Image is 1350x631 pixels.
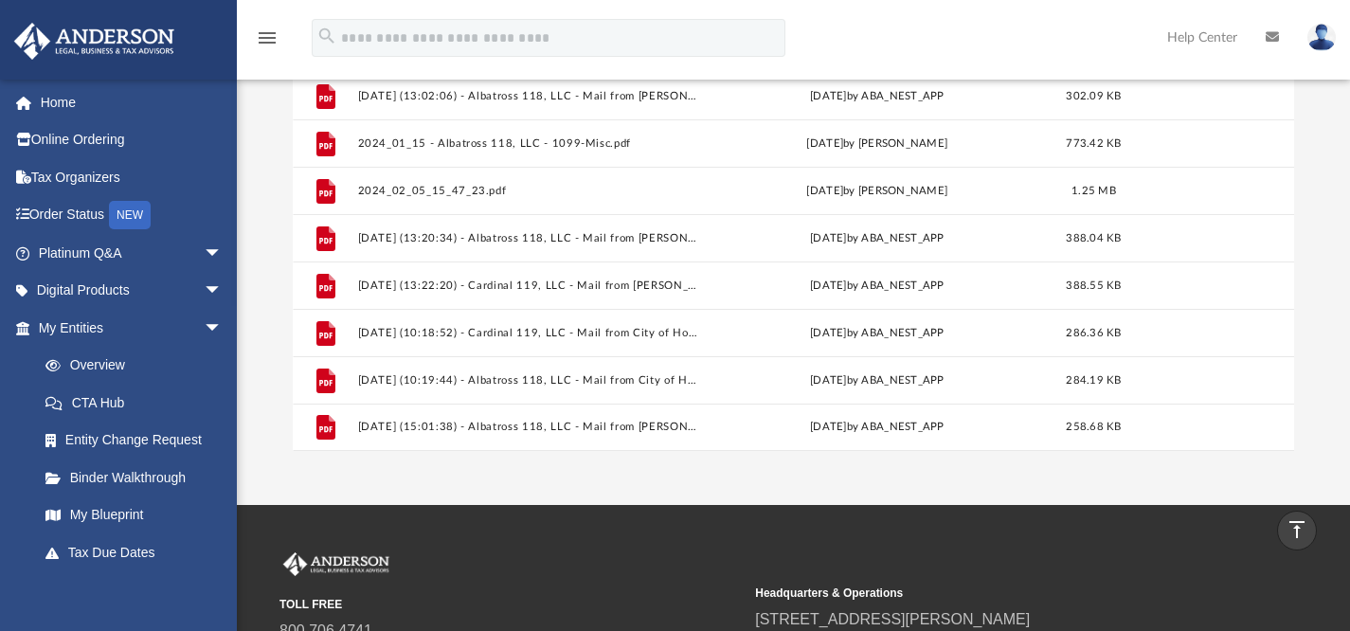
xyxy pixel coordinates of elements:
[707,87,1048,104] div: [DATE] by ABA_NEST_APP
[707,277,1048,294] div: [DATE] by ABA_NEST_APP
[316,26,337,46] i: search
[1071,185,1116,195] span: 1.25 MB
[1066,327,1121,337] span: 286.36 KB
[13,196,251,235] a: Order StatusNEW
[13,272,251,310] a: Digital Productsarrow_drop_down
[27,459,251,496] a: Binder Walkthrough
[707,419,1048,436] div: [DATE] by ABA_NEST_APP
[357,136,698,149] button: 2024_01_15 - Albatross 118, LLC - 1099-Misc.pdf
[357,421,698,433] button: [DATE] (15:01:38) - Albatross 118, LLC - Mail from [PERSON_NAME].pdf
[256,27,279,49] i: menu
[27,347,251,385] a: Overview
[357,326,698,338] button: [DATE] (10:18:52) - Cardinal 119, LLC - Mail from City of Hopewell REAL ESTATE ASSESSOR'S OFFICE.pdf
[1066,90,1121,100] span: 302.09 KB
[1066,279,1121,290] span: 388.55 KB
[13,309,251,347] a: My Entitiesarrow_drop_down
[707,229,1048,246] div: [DATE] by ABA_NEST_APP
[357,279,698,291] button: [DATE] (13:22:20) - Cardinal 119, LLC - Mail from [PERSON_NAME] Realty.pdf
[27,496,242,534] a: My Blueprint
[357,373,698,386] button: [DATE] (10:19:44) - Albatross 118, LLC - Mail from City of Hopewell REAL ESTATE ASSESSOR'S OFFICE...
[27,533,251,571] a: Tax Due Dates
[1286,518,1308,541] i: vertical_align_top
[707,371,1048,388] div: [DATE] by ABA_NEST_APP
[1277,511,1317,550] a: vertical_align_top
[1066,374,1121,385] span: 284.19 KB
[755,585,1217,602] small: Headquarters & Operations
[357,231,698,243] button: [DATE] (13:20:34) - Albatross 118, LLC - Mail from [PERSON_NAME] Realty.pdf
[1066,422,1121,432] span: 258.68 KB
[27,384,251,422] a: CTA Hub
[293,59,1295,451] div: grid
[13,234,251,272] a: Platinum Q&Aarrow_drop_down
[707,324,1048,341] div: [DATE] by ABA_NEST_APP
[1307,24,1336,51] img: User Pic
[204,309,242,348] span: arrow_drop_down
[357,89,698,101] button: [DATE] (13:02:06) - Albatross 118, LLC - Mail from [PERSON_NAME].pdf
[707,182,1048,199] div: [DATE] by [PERSON_NAME]
[256,36,279,49] a: menu
[204,272,242,311] span: arrow_drop_down
[1066,232,1121,243] span: 388.04 KB
[13,158,251,196] a: Tax Organizers
[9,23,180,60] img: Anderson Advisors Platinum Portal
[707,135,1048,152] div: [DATE] by [PERSON_NAME]
[279,596,742,613] small: TOLL FREE
[27,422,251,460] a: Entity Change Request
[755,611,1030,627] a: [STREET_ADDRESS][PERSON_NAME]
[357,184,698,196] button: 2024_02_05_15_47_23.pdf
[1066,137,1121,148] span: 773.42 KB
[13,83,251,121] a: Home
[204,234,242,273] span: arrow_drop_down
[109,201,151,229] div: NEW
[279,552,393,577] img: Anderson Advisors Platinum Portal
[13,121,251,159] a: Online Ordering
